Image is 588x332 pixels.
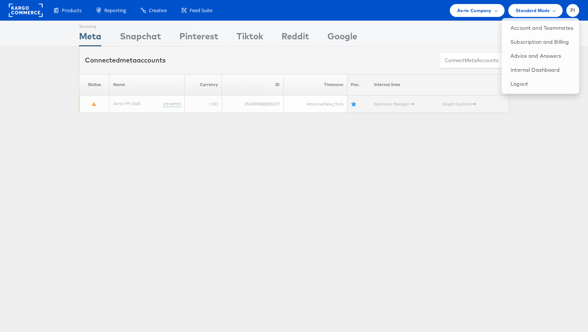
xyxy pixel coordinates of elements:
[442,101,476,107] a: Graph Explorer
[374,101,414,107] a: Business Manager
[510,52,573,60] a: Advice and Answers
[510,24,573,32] a: Account and Teammates
[79,30,101,46] div: Meta
[510,80,573,88] a: Logout
[222,74,284,95] th: ID
[113,101,140,106] a: Aerie PM 2020
[222,95,284,113] td: 2534399880205297
[164,101,181,107] a: (rename)
[79,21,101,30] div: Showing
[510,38,573,46] a: Subscription and Billing
[237,30,263,46] div: Tiktok
[327,30,357,46] div: Google
[110,74,185,95] th: Name
[85,56,166,65] div: Connected accounts
[62,7,82,14] span: Products
[79,74,110,95] th: Status
[465,57,477,64] span: meta
[440,52,503,69] button: ConnectmetaAccounts
[120,30,161,46] div: Snapchat
[284,74,347,95] th: Timezone
[184,95,222,113] td: USD
[510,66,573,74] a: Internal Dashboard
[516,7,550,14] span: Standard Mode
[190,7,212,14] span: Feed Suite
[104,7,126,14] span: Reporting
[179,30,218,46] div: Pinterest
[149,7,167,14] span: Creative
[282,30,309,46] div: Reddit
[457,7,491,14] span: Aerie Company
[570,8,576,13] span: PI
[184,74,222,95] th: Currency
[284,95,347,113] td: America/New_York
[120,56,137,64] span: meta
